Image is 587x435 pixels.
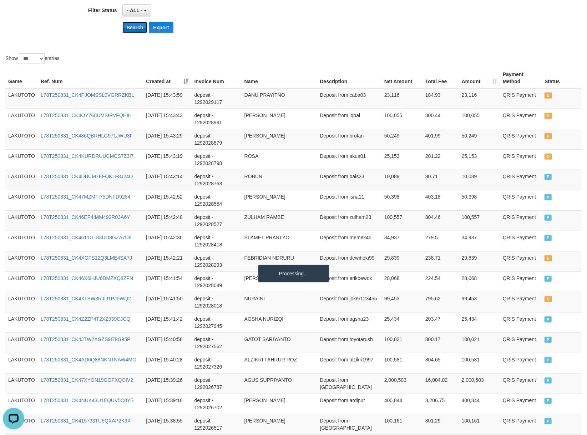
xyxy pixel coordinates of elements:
td: Deposit from zulham23 [317,210,381,231]
td: QRIS Payment [500,353,542,373]
td: [DATE] 15:39:16 [143,394,191,414]
a: L78T250831_CK4OY768UMSIRVFQHIH [41,112,132,118]
td: 100,161 [459,414,500,434]
td: [DATE] 15:42:36 [143,231,191,251]
td: 401.99 [422,129,459,149]
td: QRIS Payment [500,231,542,251]
td: ZULHAM RAMBE [242,210,317,231]
a: L78T250831_CK4DBUM7EFQKLF8J24Q [41,174,133,179]
a: L78T250831_CK415733TU5QXAP2K9X [41,418,131,424]
td: QRIS Payment [500,129,542,149]
td: AGSHA NURIZQI [242,312,317,332]
a: L78T250831_CK4PJOMSSL0VGRRZKBL [41,92,134,98]
td: DANU PRAYITNO [242,88,317,109]
td: LAKUTOTO [5,210,38,231]
td: 50,249 [459,129,500,149]
td: QRIS Payment [500,394,542,414]
td: QRIS Payment [500,210,542,231]
td: deposit - 1292029117 [192,88,242,109]
span: UNPAID [545,92,552,99]
td: 50,398 [381,190,422,210]
a: L78T250831_CK4AD6Q88NKNTNAW4MG [41,357,136,362]
td: LAKUTOTO [5,109,38,129]
td: Deposit from isna11 [317,190,381,210]
td: 100,581 [381,353,422,373]
td: FEBRIDIAN NDRURU [242,251,317,271]
td: 403.18 [422,190,459,210]
td: [DATE] 15:42:21 [143,251,191,271]
td: ROSA [242,149,317,170]
span: PAID [545,235,552,241]
td: deposit - 1292028879 [192,129,242,149]
td: [DATE] 15:40:58 [143,332,191,353]
span: PAID [545,357,552,363]
td: 29,839 [381,251,422,271]
td: 100,055 [459,109,500,129]
td: [DATE] 15:43:59 [143,88,191,109]
td: 25,434 [381,312,422,332]
td: deposit - 1292026702 [192,394,242,414]
span: PAID [545,398,552,404]
td: 203.47 [422,312,459,332]
td: 795.62 [422,292,459,312]
td: LAKUTOTO [5,251,38,271]
button: Open LiveChat chat widget [3,3,24,24]
td: 400,844 [459,394,500,414]
td: 100,021 [381,332,422,353]
td: [DATE] 15:43:14 [143,170,191,190]
td: QRIS Payment [500,373,542,394]
td: LAKUTOTO [5,312,38,332]
td: 100,021 [459,332,500,353]
td: 25,153 [381,149,422,170]
td: [PERSON_NAME] [242,394,317,414]
td: LAKUTOTO [5,129,38,149]
td: LAKUTOTO [5,88,38,109]
td: 801.29 [422,414,459,434]
td: 50,398 [459,190,500,210]
td: Deposit from pais23 [317,170,381,190]
a: L78T250831_CK47XYON19GOFXQOIV2 [41,377,133,383]
th: Status [542,68,582,88]
td: Deposit from [GEOGRAPHIC_DATA] [317,373,381,394]
td: deposit - 1292028049 [192,271,242,292]
td: Deposit from iqbal [317,109,381,129]
td: 34,937 [459,231,500,251]
th: Ref. Num [38,68,143,88]
td: 279.5 [422,231,459,251]
td: [PERSON_NAME] [242,190,317,210]
td: Deposit from [GEOGRAPHIC_DATA] [317,414,381,434]
td: deposit - 1292027326 [192,353,242,373]
td: Deposit from caba03 [317,88,381,109]
th: Payment Method [500,68,542,88]
td: 3,206.75 [422,394,459,414]
td: NURAINI [242,292,317,312]
td: [DATE] 15:38:55 [143,414,191,434]
td: QRIS Payment [500,271,542,292]
td: Deposit from agsha23 [317,312,381,332]
td: 10,089 [459,170,500,190]
td: QRIS Payment [500,170,542,190]
button: - ALL - [122,4,151,16]
td: LAKUTOTO [5,353,38,373]
td: deposit - 1292028418 [192,231,242,251]
td: Deposit from brofan [317,129,381,149]
th: Description [317,68,381,88]
td: LAKUTOTO [5,190,38,210]
td: Deposit from akua01 [317,149,381,170]
td: 50,249 [381,129,422,149]
td: ROBUN [242,170,317,190]
td: 34,937 [381,231,422,251]
td: 80.71 [422,170,459,190]
td: deposit - 1292028763 [192,170,242,190]
td: QRIS Payment [500,332,542,353]
label: Show entries [5,53,60,64]
a: L78T250831_CK4611GL83DO8GZA7U8 [41,235,132,240]
td: deposit - 1292028018 [192,292,242,312]
td: 25,153 [459,149,500,170]
td: Deposit from memek45 [317,231,381,251]
td: deposit - 1292028798 [192,149,242,170]
span: PAID [545,418,552,424]
div: Processing... [258,265,329,282]
a: L78T250831_CK4NUK43U1EQUV5C0YB [41,397,134,403]
td: Deposit from erikbewok [317,271,381,292]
